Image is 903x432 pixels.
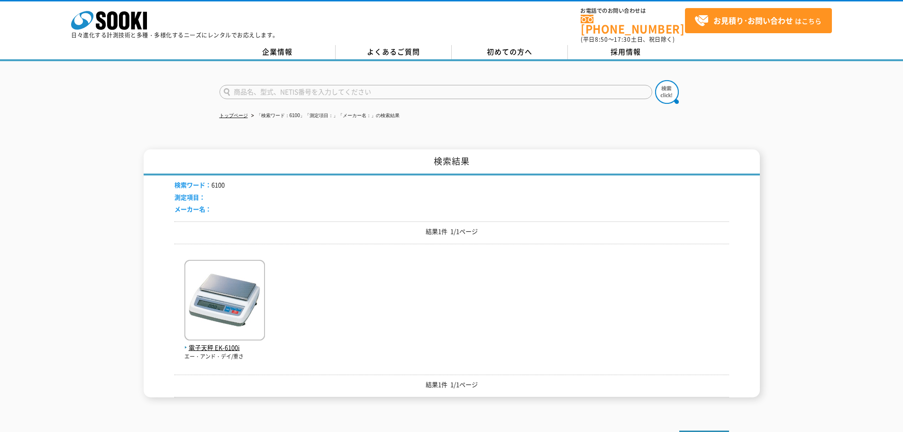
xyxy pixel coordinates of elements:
p: エー・アンド・デイ/重さ [184,353,265,361]
span: 8:50 [595,35,608,44]
a: トップページ [219,113,248,118]
a: [PHONE_NUMBER] [581,15,685,34]
span: 測定項目： [174,193,205,202]
span: 初めての方へ [487,46,532,57]
a: 企業情報 [219,45,336,59]
span: (平日 ～ 土日、祝日除く) [581,35,675,44]
a: お見積り･お問い合わせはこちら [685,8,832,33]
span: 検索ワード： [174,180,211,189]
span: はこちら [694,14,821,28]
img: EK-6100i [184,260,265,343]
p: 結果1件 1/1ページ [174,227,729,237]
span: メーカー名： [174,204,211,213]
span: お電話でのお問い合わせは [581,8,685,14]
strong: お見積り･お問い合わせ [713,15,793,26]
input: 商品名、型式、NETIS番号を入力してください [219,85,652,99]
span: 17:30 [614,35,631,44]
h1: 検索結果 [144,149,760,175]
span: 電子天秤 EK-6100i [184,343,265,353]
a: 初めての方へ [452,45,568,59]
li: 「検索ワード：6100」「測定項目：」「メーカー名：」の検索結果 [249,111,400,121]
li: 6100 [174,180,225,190]
p: 結果1件 1/1ページ [174,380,729,390]
p: 日々進化する計測技術と多種・多様化するニーズにレンタルでお応えします。 [71,32,279,38]
img: btn_search.png [655,80,679,104]
a: よくあるご質問 [336,45,452,59]
a: 電子天秤 EK-6100i [184,333,265,353]
a: 採用情報 [568,45,684,59]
